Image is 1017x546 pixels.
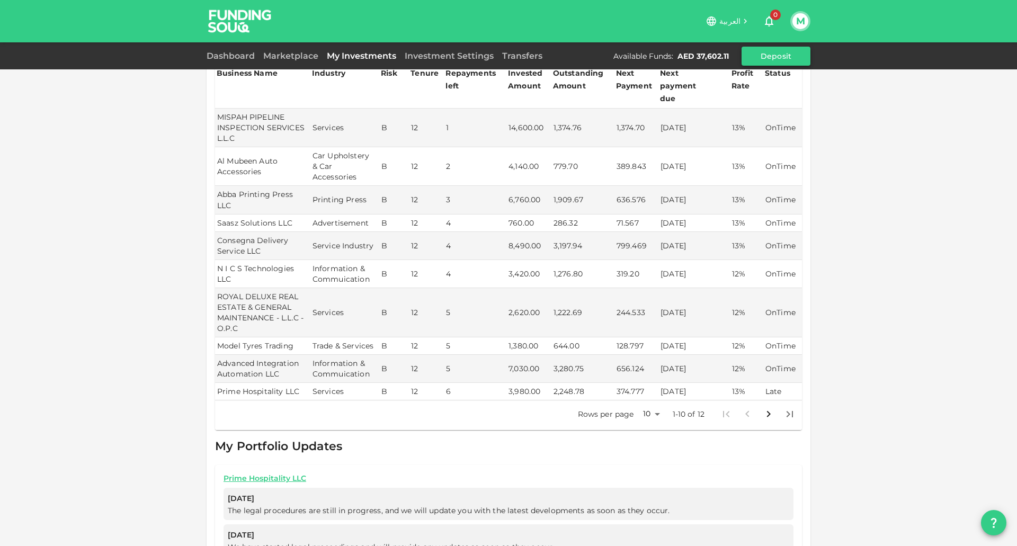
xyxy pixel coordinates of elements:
[400,51,498,61] a: Investment Settings
[730,214,763,232] td: 13%
[411,67,439,79] div: Tenure
[658,147,730,186] td: [DATE]
[658,186,730,214] td: [DATE]
[763,383,802,400] td: Late
[445,67,498,92] div: Repayments left
[658,383,730,400] td: [DATE]
[409,214,444,232] td: 12
[379,186,409,214] td: B
[506,186,551,214] td: 6,760.00
[614,260,658,288] td: 319.20
[379,260,409,288] td: B
[379,383,409,400] td: B
[217,67,278,79] div: Business Name
[508,67,550,92] div: Invested Amount
[215,383,310,400] td: Prime Hospitality LLC
[763,288,802,337] td: OnTime
[763,186,802,214] td: OnTime
[310,260,379,288] td: Information & Commuication
[215,232,310,260] td: Consegna Delivery Service LLC
[614,109,658,147] td: 1,374.70
[763,355,802,383] td: OnTime
[224,473,793,484] a: Prime Hospitality LLC
[730,288,763,337] td: 12%
[444,288,506,337] td: 5
[660,67,713,105] div: Next payment due
[506,383,551,400] td: 3,980.00
[409,288,444,337] td: 12
[730,147,763,186] td: 13%
[444,214,506,232] td: 4
[765,67,791,79] div: Status
[310,288,379,337] td: Services
[312,67,345,79] div: Industry
[310,232,379,260] td: Service Industry
[506,288,551,337] td: 2,620.00
[730,337,763,355] td: 12%
[638,406,664,422] div: 10
[730,232,763,260] td: 13%
[553,67,606,92] div: Outstanding Amount
[742,47,810,66] button: Deposit
[444,109,506,147] td: 1
[323,51,400,61] a: My Investments
[658,260,730,288] td: [DATE]
[506,214,551,232] td: 760.00
[379,355,409,383] td: B
[381,67,402,79] div: Risk
[730,383,763,400] td: 13%
[310,186,379,214] td: Printing Press
[613,51,673,61] div: Available Funds :
[658,232,730,260] td: [DATE]
[730,260,763,288] td: 12%
[792,13,808,29] button: M
[228,492,789,505] span: [DATE]
[409,383,444,400] td: 12
[506,355,551,383] td: 7,030.00
[215,186,310,214] td: Abba Printing Press LLC
[444,186,506,214] td: 3
[379,232,409,260] td: B
[444,260,506,288] td: 4
[506,260,551,288] td: 3,420.00
[551,147,614,186] td: 779.70
[731,67,762,92] div: Profit Rate
[215,288,310,337] td: ROYAL DELUXE REAL ESTATE & GENERAL MAINTENANCE - L.L.C - O.P.C
[770,10,781,20] span: 0
[763,147,802,186] td: OnTime
[215,337,310,355] td: Model Tyres Trading
[763,337,802,355] td: OnTime
[578,409,634,419] p: Rows per page
[379,337,409,355] td: B
[551,109,614,147] td: 1,374.76
[551,186,614,214] td: 1,909.67
[444,147,506,186] td: 2
[228,529,789,542] span: [DATE]
[215,439,342,453] span: My Portfolio Updates
[614,147,658,186] td: 389.843
[215,214,310,232] td: Saasz Solutions LLC
[551,214,614,232] td: 286.32
[409,260,444,288] td: 12
[444,232,506,260] td: 4
[759,11,780,32] button: 0
[310,383,379,400] td: Services
[677,51,729,61] div: AED 37,602.11
[614,186,658,214] td: 636.576
[409,232,444,260] td: 12
[763,214,802,232] td: OnTime
[215,260,310,288] td: N I C S Technologies LLC
[444,337,506,355] td: 5
[259,51,323,61] a: Marketplace
[506,109,551,147] td: 14,600.00
[498,51,547,61] a: Transfers
[730,109,763,147] td: 13%
[614,288,658,337] td: 244.533
[310,109,379,147] td: Services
